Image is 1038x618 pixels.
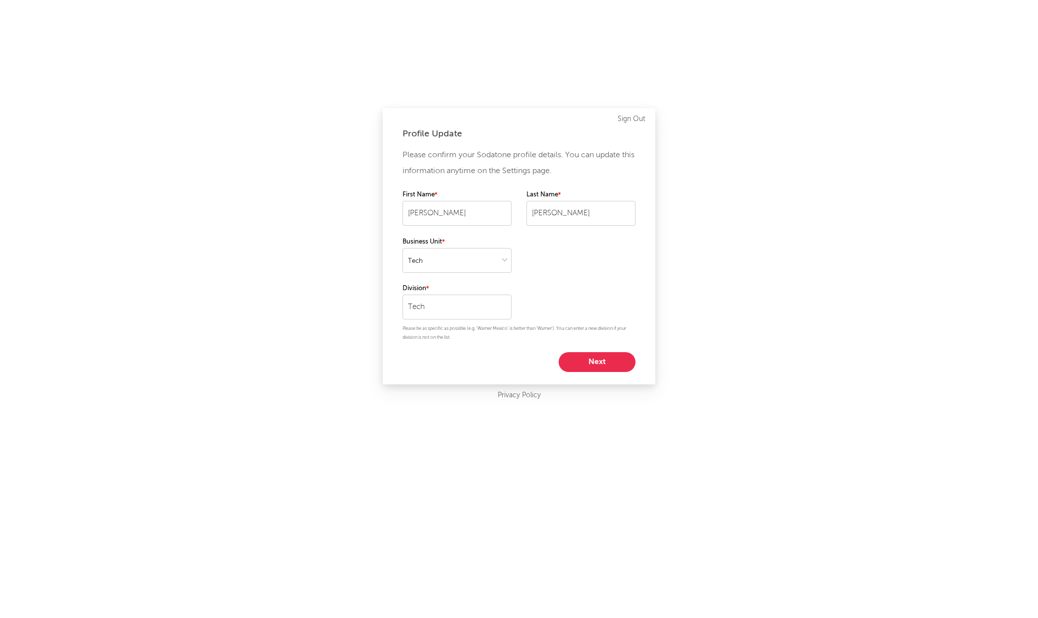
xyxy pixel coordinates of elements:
[403,295,512,319] input: Your division
[498,389,541,402] a: Privacy Policy
[618,113,645,125] a: Sign Out
[403,201,512,226] input: Your first name
[403,147,635,179] p: Please confirm your Sodatone profile details. You can update this information anytime on the Sett...
[403,128,635,140] div: Profile Update
[526,189,635,201] label: Last Name
[526,201,635,226] input: Your last name
[403,236,512,248] label: Business Unit
[403,189,512,201] label: First Name
[403,283,512,295] label: Division
[559,352,635,372] button: Next
[403,324,635,342] p: Please be as specific as possible (e.g. 'Warner Mexico' is better than 'Warner'). You can enter a...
